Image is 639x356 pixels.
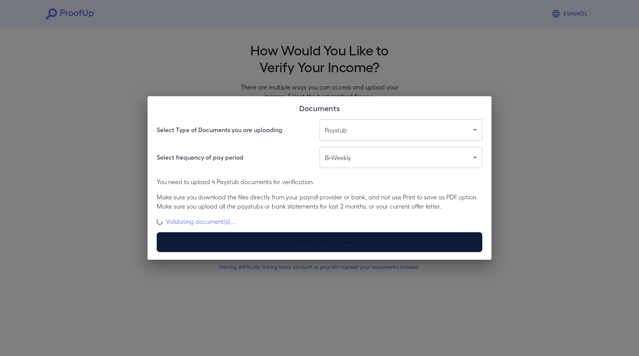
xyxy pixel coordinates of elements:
p: Make sure you download the files directly from your payroll provider or bank, and not use Print t... [157,193,482,211]
div: Paystub [319,119,482,141]
div: Bi-Weekly [319,147,482,168]
h6: Select Type of Documents you are uploading [157,125,282,134]
h2: Documents [148,96,491,119]
p: You need to upload 4 Paystub documents for verification. [157,177,482,186]
p: Validating document(s)... [166,217,235,226]
h6: Select frequency of pay period [157,153,243,162]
